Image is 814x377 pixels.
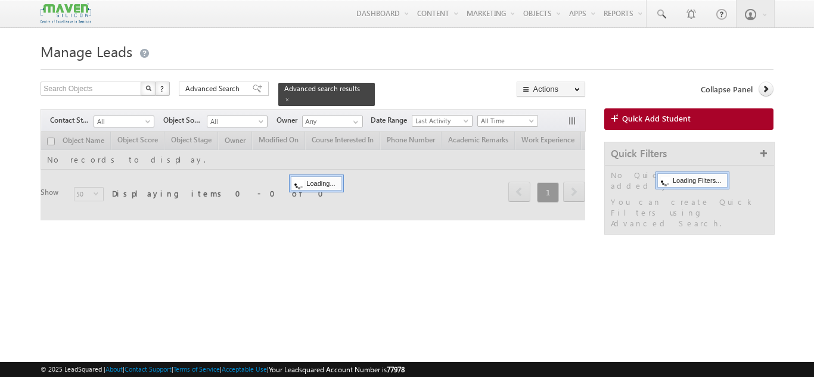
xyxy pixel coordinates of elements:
[412,115,473,127] a: Last Activity
[347,116,362,128] a: Show All Items
[622,113,691,124] span: Quick Add Student
[94,116,151,127] span: All
[163,115,207,126] span: Object Source
[185,83,243,94] span: Advanced Search
[41,42,132,61] span: Manage Leads
[478,116,535,126] span: All Time
[269,365,405,374] span: Your Leadsquared Account Number is
[657,173,728,188] div: Loading Filters...
[173,365,220,373] a: Terms of Service
[371,115,412,126] span: Date Range
[156,82,170,96] button: ?
[41,3,91,24] img: Custom Logo
[604,108,773,130] a: Quick Add Student
[145,85,151,91] img: Search
[302,116,363,127] input: Type to Search
[160,83,166,94] span: ?
[701,84,753,95] span: Collapse Panel
[41,364,405,375] span: © 2025 LeadSquared | | | | |
[477,115,538,127] a: All Time
[94,116,154,127] a: All
[517,82,585,96] button: Actions
[125,365,172,373] a: Contact Support
[50,115,94,126] span: Contact Stage
[207,116,264,127] span: All
[207,116,268,127] a: All
[105,365,123,373] a: About
[276,115,302,126] span: Owner
[387,365,405,374] span: 77978
[291,176,341,191] div: Loading...
[222,365,267,373] a: Acceptable Use
[284,84,360,93] span: Advanced search results
[412,116,469,126] span: Last Activity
